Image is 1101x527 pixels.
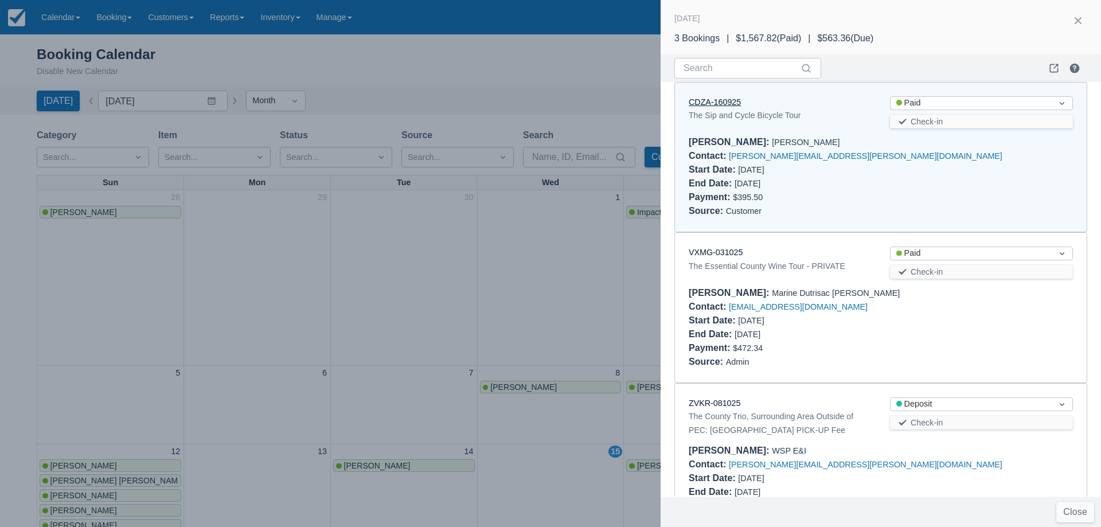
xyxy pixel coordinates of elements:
[689,248,743,257] a: VXMG-031025
[729,151,1002,161] a: [PERSON_NAME][EMAIL_ADDRESS][PERSON_NAME][DOMAIN_NAME]
[689,163,872,177] div: [DATE]
[1056,97,1068,109] span: Dropdown icon
[689,327,872,341] div: [DATE]
[890,115,1073,128] button: Check-in
[689,151,729,161] div: Contact :
[689,409,872,437] div: The County Trio, Surrounding Area Outside of PEC: [GEOGRAPHIC_DATA] PICK-UP Fee
[720,32,736,45] div: |
[689,288,772,298] div: [PERSON_NAME] :
[689,355,1073,369] div: Admin
[729,302,868,311] a: [EMAIL_ADDRESS][DOMAIN_NAME]
[890,416,1073,430] button: Check-in
[689,399,740,408] a: ZVKR-081025
[689,314,872,327] div: [DATE]
[689,343,733,353] div: Payment :
[674,32,720,45] div: 3 Bookings
[689,177,872,190] div: [DATE]
[689,190,1073,204] div: $395.50
[736,32,801,45] div: $1,567.82 ( Paid )
[689,341,1073,355] div: $472.34
[689,192,733,202] div: Payment :
[801,32,817,45] div: |
[689,302,729,311] div: Contact :
[689,329,735,339] div: End Date :
[729,460,1002,469] a: [PERSON_NAME][EMAIL_ADDRESS][PERSON_NAME][DOMAIN_NAME]
[1056,248,1068,259] span: Dropdown icon
[689,485,872,499] div: [DATE]
[689,259,872,273] div: The Essential County Wine Tour - PRIVATE
[689,108,872,122] div: The Sip and Cycle Bicycle Tour
[689,178,735,188] div: End Date :
[689,286,1073,300] div: Marine Dutrisac [PERSON_NAME]
[684,58,798,79] input: Search
[689,459,729,469] div: Contact :
[1056,399,1068,410] span: Dropdown icon
[689,444,1073,458] div: WSP E&I
[689,137,772,147] div: [PERSON_NAME] :
[689,357,726,366] div: Source :
[896,247,1046,260] div: Paid
[689,473,738,483] div: Start Date :
[689,165,738,174] div: Start Date :
[674,11,700,25] div: [DATE]
[896,398,1046,411] div: Deposit
[689,206,726,216] div: Source :
[689,446,772,455] div: [PERSON_NAME] :
[689,135,1073,149] div: [PERSON_NAME]
[1056,502,1094,522] button: Close
[689,471,872,485] div: [DATE]
[689,97,741,107] a: CDZA-160925
[689,487,735,497] div: End Date :
[689,315,738,325] div: Start Date :
[890,265,1073,279] button: Check-in
[896,97,1046,110] div: Paid
[817,32,873,45] div: $563.36 ( Due )
[689,204,1073,218] div: Customer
